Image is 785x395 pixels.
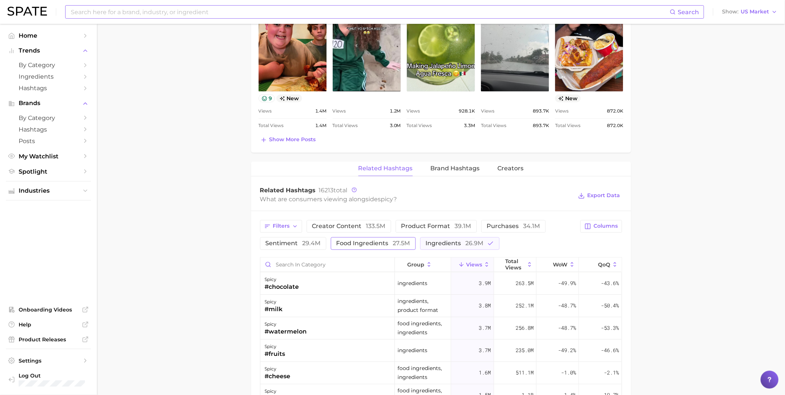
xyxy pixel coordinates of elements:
span: Posts [19,138,78,145]
span: Creators [498,165,524,172]
span: Related Hashtags [358,165,413,172]
span: My Watchlist [19,153,78,160]
span: 29.4m [303,240,321,247]
span: 263.5m [516,279,534,288]
span: Total Views [505,259,525,271]
span: 3.7m [479,324,491,333]
a: Home [6,30,91,41]
span: -48.7% [558,301,576,310]
span: -1.0% [561,369,576,377]
span: Columns [594,223,618,230]
button: Show more posts [259,135,318,145]
div: #cheese [265,372,291,381]
span: 256.8m [516,324,534,333]
span: new [555,95,581,102]
a: My Watchlist [6,151,91,162]
span: -50.4% [601,301,619,310]
span: ingredients, product format [398,297,449,315]
span: 3.0m [390,121,401,130]
span: Related Hashtags [260,187,316,194]
span: Trends [19,47,78,54]
div: #chocolate [265,283,299,292]
button: WoW [536,258,579,272]
span: Total Views [259,121,284,130]
a: by Category [6,59,91,71]
button: group [395,258,452,272]
span: -49.9% [558,279,576,288]
span: Help [19,321,78,328]
span: Log Out [19,372,89,379]
span: creator content [312,224,386,230]
span: food ingredients, ingredients [398,319,449,337]
button: spicy#chocolateingredients3.9m263.5m-49.9%-43.6% [260,273,622,295]
span: Home [19,32,78,39]
span: 928.1k [459,107,475,116]
button: spicy#cheesefood ingredients, ingredients1.6m511.1m-1.0%-2.1% [260,362,622,385]
span: Views [466,262,482,268]
span: Views [555,107,569,116]
button: Brands [6,98,91,109]
button: 9 [259,95,275,102]
div: spicy [265,342,285,351]
img: SPATE [7,7,47,16]
span: ingredients [398,346,427,355]
span: Total Views [333,121,358,130]
span: Settings [19,357,78,364]
span: 872.0k [607,121,623,130]
span: 133.5m [366,223,386,230]
span: product format [401,224,471,230]
span: 511.1m [516,369,534,377]
input: Search here for a brand, industry, or ingredient [70,6,670,18]
span: Show more posts [269,137,316,143]
span: 893.7k [533,121,549,130]
span: 1.2m [390,107,401,116]
a: Product Releases [6,334,91,345]
span: spicy [378,196,394,203]
a: by Category [6,112,91,124]
span: food ingredients [336,241,410,247]
span: ingredients [398,279,427,288]
span: QoQ [598,262,610,268]
button: Trends [6,45,91,56]
span: by Category [19,61,78,69]
span: Search [678,9,699,16]
span: -2.1% [604,369,619,377]
span: Ingredients [19,73,78,80]
span: -49.2% [558,346,576,355]
button: Industries [6,185,91,196]
span: -43.6% [601,279,619,288]
a: Posts [6,135,91,147]
button: spicy#fruitsingredients3.7m235.0m-49.2%-46.6% [260,340,622,362]
span: 26.9m [466,240,484,247]
span: Total Views [481,121,506,130]
span: 1.4m [316,121,327,130]
span: US Market [741,10,769,14]
span: 34.1m [523,223,540,230]
input: Search in category [260,258,395,272]
span: -48.7% [558,324,576,333]
span: -46.6% [601,346,619,355]
span: 1.4m [316,107,327,116]
span: 235.0m [516,346,534,355]
span: 16213 [319,187,334,194]
span: 872.0k [607,107,623,116]
a: Help [6,319,91,330]
span: group [407,262,424,268]
button: Filters [260,220,302,233]
button: Export Data [576,191,622,201]
span: Export Data [588,193,620,199]
a: Ingredients [6,71,91,82]
div: #milk [265,305,283,314]
span: 893.7k [533,107,549,116]
span: Brands [19,100,78,107]
span: 27.5m [393,240,410,247]
span: 252.1m [516,301,534,310]
div: What are consumers viewing alongside ? [260,195,573,205]
span: Hashtags [19,126,78,133]
span: Industries [19,187,78,194]
span: Onboarding Videos [19,306,78,313]
a: Hashtags [6,82,91,94]
span: 3.7m [479,346,491,355]
span: Total Views [555,121,580,130]
span: by Category [19,114,78,121]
